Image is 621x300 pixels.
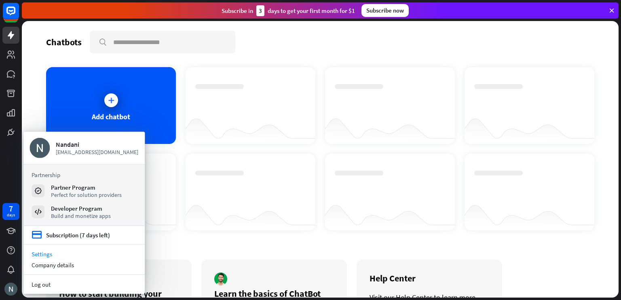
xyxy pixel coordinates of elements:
a: Partner Program Perfect for solution providers [32,184,137,198]
div: 3 [256,5,264,16]
div: Help Center [370,273,489,284]
div: days [7,212,15,218]
a: Settings [23,249,145,260]
i: credit_card [32,230,42,240]
a: Log out [23,279,145,290]
div: Company details [23,260,145,270]
div: Subscribe now [361,4,409,17]
span: [EMAIL_ADDRESS][DOMAIN_NAME] [56,148,139,156]
div: Nandani [56,140,139,148]
div: Subscribe in days to get your first month for $1 [222,5,355,16]
div: Subscription (7 days left) [46,231,110,239]
a: Developer Program Build and monetize apps [32,205,137,219]
div: Developer Program [51,204,111,212]
a: credit_card Subscription (7 days left) [32,230,110,240]
img: author [214,273,227,285]
a: Nandani [EMAIL_ADDRESS][DOMAIN_NAME] [30,138,139,158]
a: 7 days [2,203,19,220]
h3: Partnership [32,171,137,179]
div: Chatbots [46,36,82,48]
div: Get started [46,240,594,251]
div: Perfect for solution providers [51,191,122,198]
div: Partner Program [51,183,122,191]
div: Build and monetize apps [51,212,111,219]
div: Add chatbot [92,112,130,121]
button: Open LiveChat chat widget [6,3,31,27]
div: 7 [9,205,13,212]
